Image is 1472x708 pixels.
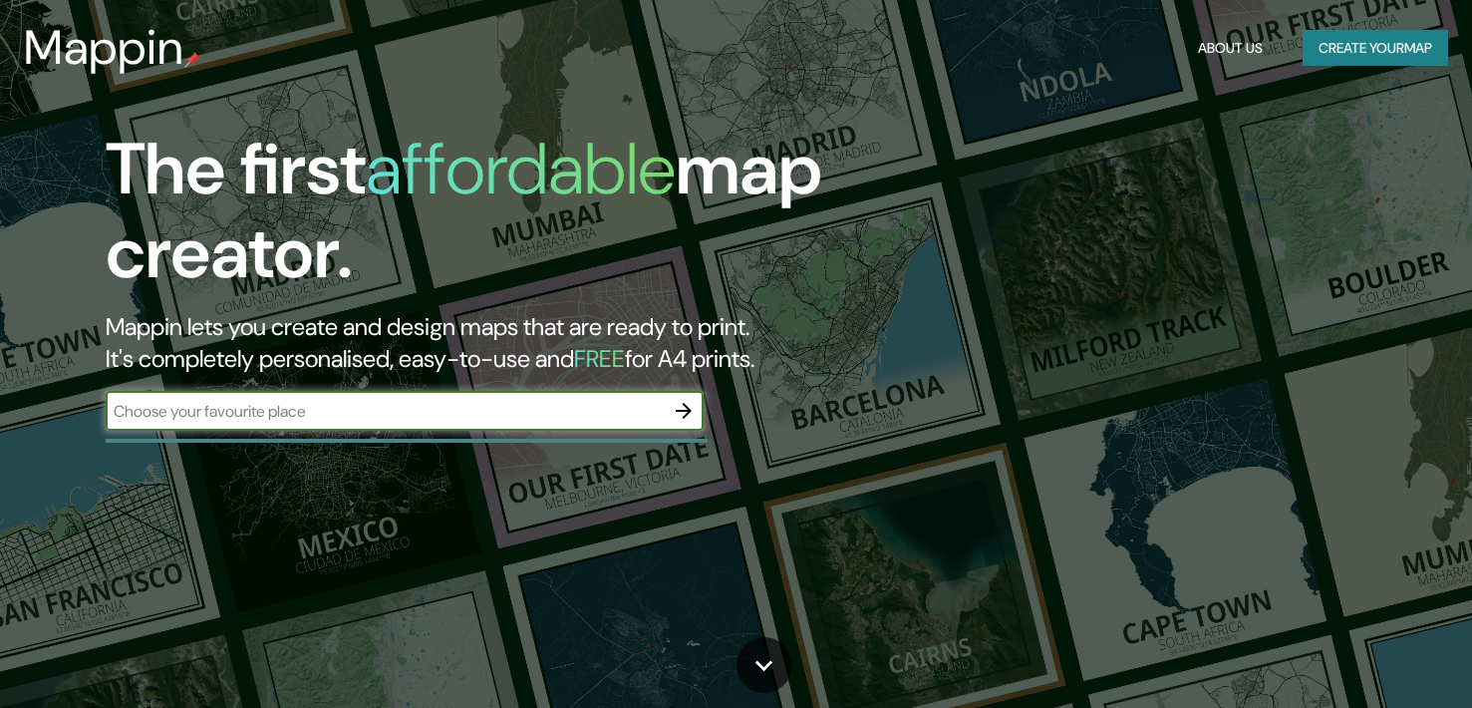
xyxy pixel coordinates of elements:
[106,400,664,423] input: Choose your favourite place
[24,20,184,76] h3: Mappin
[184,52,200,68] img: mappin-pin
[106,128,842,311] h1: The first map creator.
[366,123,676,215] h1: affordable
[1303,30,1448,67] button: Create yourmap
[574,343,625,374] h5: FREE
[1190,30,1271,67] button: About Us
[106,311,842,375] h2: Mappin lets you create and design maps that are ready to print. It's completely personalised, eas...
